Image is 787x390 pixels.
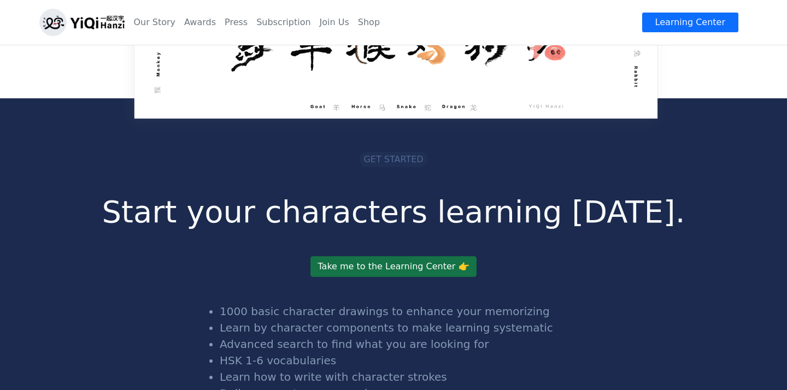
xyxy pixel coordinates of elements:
li: Learn by character components to make learning systematic [220,320,567,336]
li: Learn how to write with character strokes [220,369,567,385]
a: Our Story [129,11,180,33]
span: Get started [363,154,423,164]
li: Advanced search to find what you are looking for [220,336,567,352]
a: Shop [354,11,384,33]
img: logo_h.png [39,9,125,36]
a: Take me to the Learning Center 👉 [310,256,476,277]
li: 1000 basic character drawings to enhance your memorizing [220,303,567,320]
li: HSK 1-6 vocabularies [220,352,567,369]
a: Learning Center [642,12,739,33]
a: Press [220,11,252,33]
a: Subscription [252,11,315,33]
h2: Start your characters learning [DATE]. [39,193,748,230]
a: Join Us [315,11,354,33]
a: Awards [180,11,220,33]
